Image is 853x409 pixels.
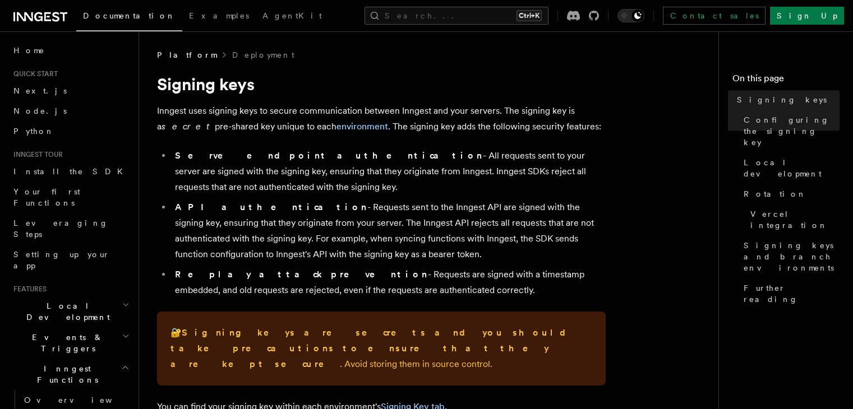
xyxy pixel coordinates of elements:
[13,187,80,207] span: Your first Functions
[365,7,548,25] button: Search...Ctrl+K
[13,127,54,136] span: Python
[262,11,322,20] span: AgentKit
[9,285,47,294] span: Features
[732,90,840,110] a: Signing keys
[13,106,67,115] span: Node.js
[9,244,132,276] a: Setting up your app
[9,300,122,323] span: Local Development
[9,363,121,385] span: Inngest Functions
[175,150,483,161] strong: Serve endpoint authentication
[170,327,575,369] strong: Signing keys are secrets and you should take precautions to ensure that they are kept secure
[9,327,132,359] button: Events & Triggers
[9,213,132,244] a: Leveraging Steps
[13,167,130,176] span: Install the SDK
[157,103,606,134] p: Inngest uses signing keys to secure communication between Inngest and your servers. The signing k...
[744,157,840,179] span: Local development
[770,7,844,25] a: Sign Up
[739,235,840,278] a: Signing keys and branch environments
[172,199,606,262] li: - Requests sent to the Inngest API are signed with the signing key, ensuring that they originate ...
[172,267,606,298] li: - Requests are signed with a timestamp embedded, and old requests are rejected, even if the reque...
[13,86,67,95] span: Next.js
[9,150,63,159] span: Inngest tour
[9,182,132,213] a: Your first Functions
[189,11,249,20] span: Examples
[9,69,58,78] span: Quick start
[256,3,329,30] a: AgentKit
[737,94,827,105] span: Signing keys
[9,296,132,327] button: Local Development
[9,332,122,354] span: Events & Triggers
[746,204,840,235] a: Vercel integration
[739,278,840,309] a: Further reading
[739,110,840,152] a: Configuring the signing key
[663,7,766,25] a: Contact sales
[232,49,294,61] a: Deployment
[175,202,367,212] strong: API authentication
[739,184,840,204] a: Rotation
[744,188,806,199] span: Rotation
[9,101,132,121] a: Node.js
[13,45,45,56] span: Home
[13,250,110,270] span: Setting up your app
[162,121,215,132] em: secret
[83,11,176,20] span: Documentation
[9,40,132,61] a: Home
[9,359,132,390] button: Inngest Functions
[617,9,644,22] button: Toggle dark mode
[732,72,840,90] h4: On this page
[182,3,256,30] a: Examples
[9,81,132,101] a: Next.js
[9,121,132,141] a: Python
[739,152,840,184] a: Local development
[9,161,132,182] a: Install the SDK
[744,282,840,305] span: Further reading
[76,3,182,31] a: Documentation
[744,240,840,273] span: Signing keys and branch environments
[744,114,840,148] span: Configuring the signing key
[13,219,108,239] span: Leveraging Steps
[157,74,606,94] h1: Signing keys
[336,121,388,132] a: environment
[750,208,840,231] span: Vercel integration
[157,49,216,61] span: Platform
[517,10,542,21] kbd: Ctrl+K
[170,325,592,372] p: 🔐 . Avoid storing them in source control.
[172,148,606,195] li: - All requests sent to your server are signed with the signing key, ensuring that they originate ...
[24,396,140,405] span: Overview
[175,269,428,280] strong: Replay attack prevention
